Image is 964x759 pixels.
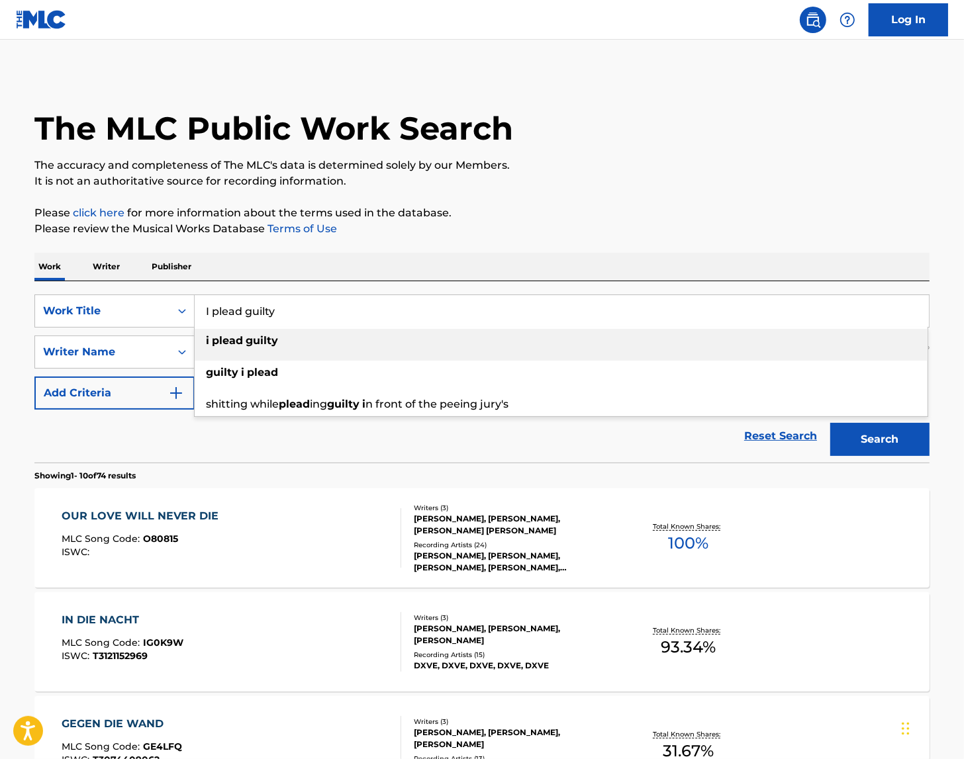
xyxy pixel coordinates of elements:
p: Total Known Shares: [653,729,724,739]
div: [PERSON_NAME], [PERSON_NAME], [PERSON_NAME] [414,727,614,750]
p: The accuracy and completeness of The MLC's data is determined solely by our Members. [34,157,930,173]
strong: plead [279,398,310,410]
div: [PERSON_NAME], [PERSON_NAME], [PERSON_NAME] [414,623,614,647]
div: GEGEN DIE WAND [62,716,182,732]
span: IG0K9W [143,637,183,648]
div: DXVE, DXVE, DXVE, DXVE, DXVE [414,660,614,672]
div: Work Title [43,303,162,319]
a: Reset Search [738,422,824,451]
div: Writers ( 3 ) [414,503,614,513]
p: Please review the Musical Works Database [34,221,930,237]
strong: guilty [246,334,278,347]
span: MLC Song Code : [62,637,143,648]
strong: guilty [327,398,360,410]
div: Writers ( 3 ) [414,613,614,623]
img: MLC Logo [16,10,67,29]
button: Add Criteria [34,377,195,410]
strong: i [206,334,209,347]
div: Writer Name [43,344,162,360]
a: Terms of Use [265,222,337,235]
a: Log In [869,3,948,36]
strong: plead [247,366,278,379]
div: [PERSON_NAME], [PERSON_NAME], [PERSON_NAME], [PERSON_NAME], [PERSON_NAME] [414,550,614,574]
p: Showing 1 - 10 of 74 results [34,470,136,482]
a: click here [73,206,124,219]
img: search [805,12,821,28]
span: MLC Song Code : [62,533,143,545]
p: Please for more information about the terms used in the database. [34,205,930,221]
form: Search Form [34,294,930,463]
span: GE4LFQ [143,740,182,752]
span: T3121152969 [93,650,148,662]
strong: i [362,398,365,410]
strong: guilty [206,366,238,379]
p: Total Known Shares: [653,625,724,635]
span: 100 % [668,531,708,555]
p: It is not an authoritative source for recording information. [34,173,930,189]
p: Work [34,253,65,281]
p: Writer [89,253,124,281]
a: OUR LOVE WILL NEVER DIEMLC Song Code:O80815ISWC:Writers (3)[PERSON_NAME], [PERSON_NAME], [PERSON_... [34,488,930,588]
img: 9d2ae6d4665cec9f34b9.svg [168,385,184,401]
button: Search [830,423,930,456]
span: MLC Song Code : [62,740,143,752]
a: IN DIE NACHTMLC Song Code:IG0K9WISWC:T3121152969Writers (3)[PERSON_NAME], [PERSON_NAME], [PERSON_... [34,592,930,692]
a: Public Search [800,7,826,33]
span: shitting while [206,398,279,410]
div: Writers ( 3 ) [414,717,614,727]
div: Help [834,7,861,33]
strong: plead [212,334,243,347]
p: Total Known Shares: [653,521,724,531]
span: ing [310,398,327,410]
h1: The MLC Public Work Search [34,109,513,148]
div: IN DIE NACHT [62,612,183,628]
span: ISWC : [62,546,93,558]
img: help [840,12,855,28]
div: Recording Artists ( 15 ) [414,650,614,660]
p: Publisher [148,253,195,281]
div: Drag [902,709,910,748]
span: ISWC : [62,650,93,662]
strong: i [241,366,244,379]
span: O80815 [143,533,178,545]
div: Recording Artists ( 24 ) [414,540,614,550]
iframe: Chat Widget [898,695,964,759]
div: OUR LOVE WILL NEVER DIE [62,508,226,524]
span: 93.34 % [661,635,716,659]
span: n front of the peeing jury's [365,398,508,410]
div: [PERSON_NAME], [PERSON_NAME], [PERSON_NAME] [PERSON_NAME] [414,513,614,537]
